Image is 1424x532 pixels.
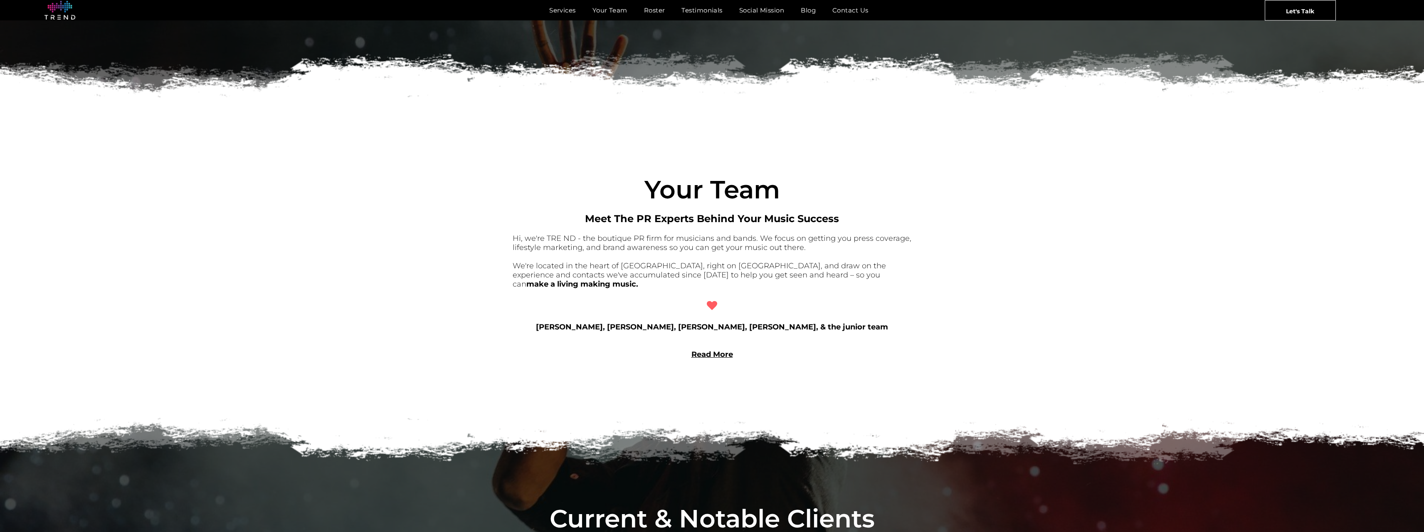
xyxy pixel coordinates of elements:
[792,4,824,16] a: Blog
[584,4,636,16] a: Your Team
[513,261,886,289] font: We're located in the heart of [GEOGRAPHIC_DATA], right on [GEOGRAPHIC_DATA], and draw on the expe...
[724,174,780,205] span: eam
[44,1,75,20] img: logo
[1286,0,1314,21] span: Let's Talk
[536,322,888,332] b: [PERSON_NAME], [PERSON_NAME], [PERSON_NAME], [PERSON_NAME], & the junior team
[636,4,674,16] a: Roster
[691,350,733,359] a: Read More
[1274,435,1424,532] iframe: Chat Widget
[824,4,877,16] a: Contact Us
[731,4,792,16] a: Social Mission
[513,234,911,252] font: Hi, we're TRE ND - the boutique PR firm for musicians and bands. We focus on getting you press co...
[541,4,584,16] a: Services
[644,174,724,205] span: Your T
[673,4,731,16] a: Testimonials
[526,280,638,289] b: make a living making music.
[585,213,839,225] span: Meet The PR Experts Behind Your Music Success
